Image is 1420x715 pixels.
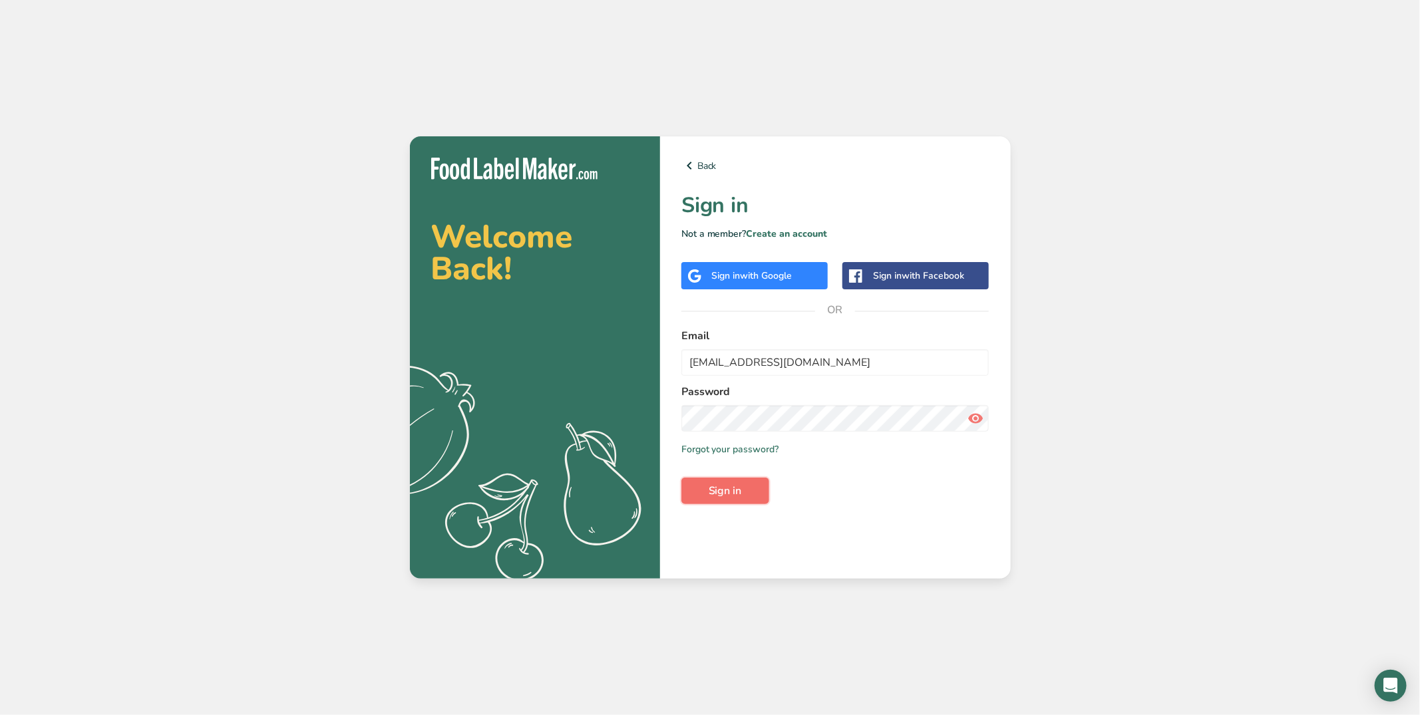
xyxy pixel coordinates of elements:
div: Sign in [712,269,793,283]
a: Create an account [747,227,828,240]
div: Open Intercom Messenger [1375,670,1407,702]
a: Forgot your password? [681,442,779,456]
img: Food Label Maker [431,158,598,180]
h1: Sign in [681,190,989,221]
div: Sign in [873,269,964,283]
button: Sign in [681,478,769,504]
p: Not a member? [681,227,989,241]
span: Sign in [709,483,742,499]
span: OR [815,290,855,330]
h2: Welcome Back! [431,221,639,285]
label: Password [681,384,989,400]
span: with Facebook [902,269,964,282]
span: with Google [741,269,793,282]
label: Email [681,328,989,344]
input: Enter Your Email [681,349,989,376]
a: Back [681,158,989,174]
